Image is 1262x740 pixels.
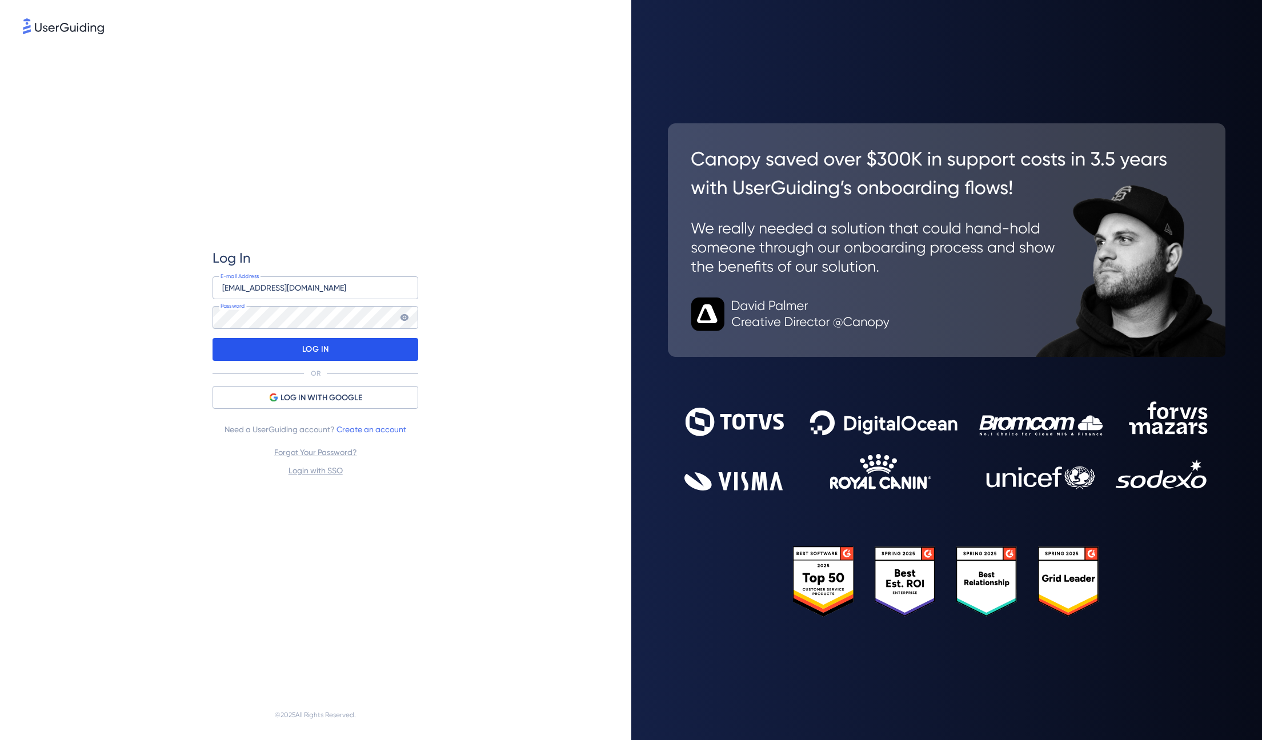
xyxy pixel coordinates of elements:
[302,340,329,359] p: LOG IN
[213,276,418,299] input: example@company.com
[668,123,1226,356] img: 26c0aa7c25a843aed4baddd2b5e0fa68.svg
[23,18,104,34] img: 8faab4ba6bc7696a72372aa768b0286c.svg
[684,401,1209,490] img: 9302ce2ac39453076f5bc0f2f2ca889b.svg
[793,546,1100,617] img: 25303e33045975176eb484905ab012ff.svg
[225,423,406,436] span: Need a UserGuiding account?
[274,448,357,457] a: Forgot Your Password?
[289,466,343,475] a: Login with SSO
[275,708,356,722] span: © 2025 All Rights Reserved.
[281,391,362,405] span: LOG IN WITH GOOGLE
[336,425,406,434] a: Create an account
[213,249,251,267] span: Log In
[311,369,320,378] p: OR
